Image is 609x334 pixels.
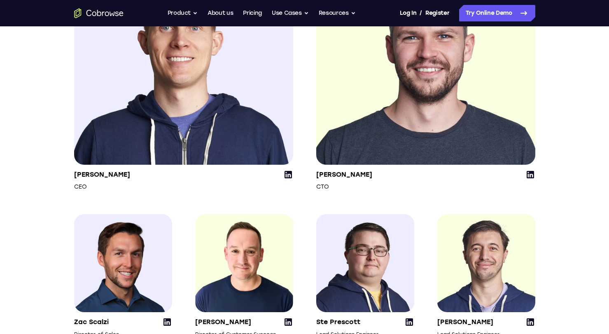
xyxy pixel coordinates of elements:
button: Resources [319,5,356,21]
img: Zac Scalzi, Director of Sales [74,214,172,312]
img: Ste Prescott, Lead Solutions Engineer [316,214,414,312]
button: Product [168,5,198,21]
a: Go to the home page [74,8,124,18]
a: Pricing [243,5,262,21]
p: [PERSON_NAME] [195,317,268,327]
a: Try Online Demo [459,5,535,21]
img: Huw Edwards, Director of Customer Success [195,213,293,312]
p: CTO [316,183,372,191]
p: CEO [74,183,130,191]
img: João Acabado, Lead Solutions Engineer [437,214,535,312]
p: [PERSON_NAME] [316,170,372,180]
span: / [420,8,422,18]
p: Zac Scalzi [74,317,111,327]
a: About us [208,5,233,21]
a: Register [425,5,449,21]
p: Ste Prescott [316,317,371,327]
a: Log In [400,5,416,21]
button: Use Cases [272,5,309,21]
p: [PERSON_NAME] [437,317,493,327]
p: [PERSON_NAME] [74,170,130,180]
